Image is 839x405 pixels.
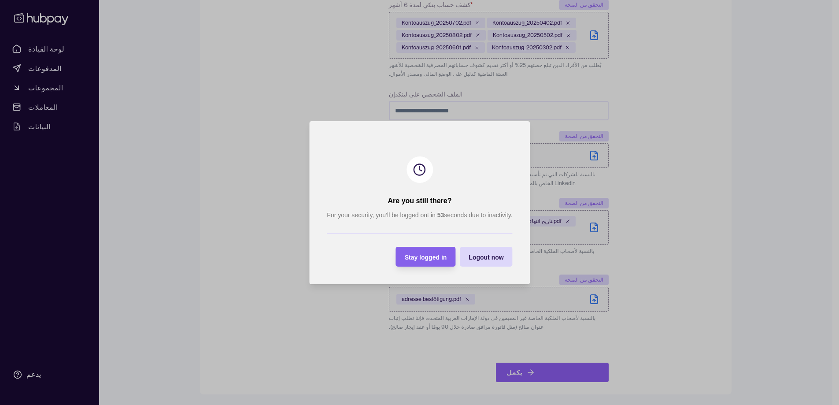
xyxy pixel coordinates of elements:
[460,247,512,267] button: Logout now
[395,247,455,267] button: Stay logged in
[388,196,451,206] h2: Are you still there?
[469,253,503,260] span: Logout now
[327,210,512,220] p: For your security, you’ll be logged out in seconds due to inactivity.
[404,253,447,260] span: Stay logged in
[437,212,444,219] strong: 53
